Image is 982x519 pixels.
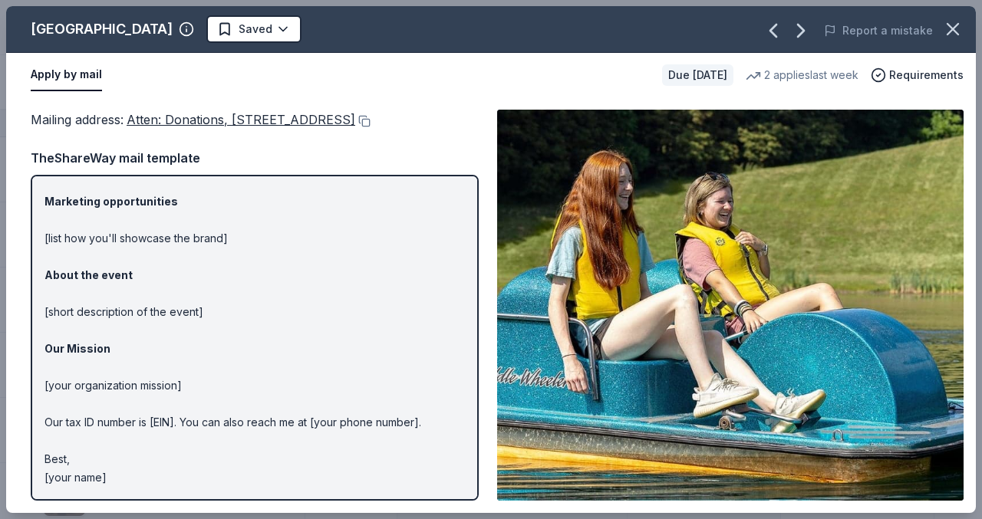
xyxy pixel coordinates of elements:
[44,82,465,487] p: Hi [name/there], I am [your name] from [your org]. We are seeking [requested item] donation from ...
[662,64,733,86] div: Due [DATE]
[206,15,302,43] button: Saved
[746,66,858,84] div: 2 applies last week
[871,66,964,84] button: Requirements
[44,268,133,281] strong: About the event
[889,66,964,84] span: Requirements
[44,195,178,208] strong: Marketing opportunities
[239,20,272,38] span: Saved
[824,21,933,40] button: Report a mistake
[497,110,964,501] img: Image for Bear Creek Mountain Resort
[31,17,173,41] div: [GEOGRAPHIC_DATA]
[127,112,355,127] span: Atten: Donations, [STREET_ADDRESS]
[31,148,479,168] div: TheShareWay mail template
[44,342,110,355] strong: Our Mission
[31,59,102,91] button: Apply by mail
[31,110,479,130] div: Mailing address :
